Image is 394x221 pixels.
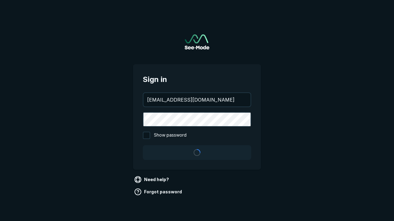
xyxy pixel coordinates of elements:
img: See-Mode Logo [185,34,209,49]
a: Need help? [133,175,171,184]
a: Forgot password [133,187,184,197]
a: Go to sign in [185,34,209,49]
span: Show password [154,132,187,139]
input: your@email.com [143,93,251,107]
span: Sign in [143,74,251,85]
